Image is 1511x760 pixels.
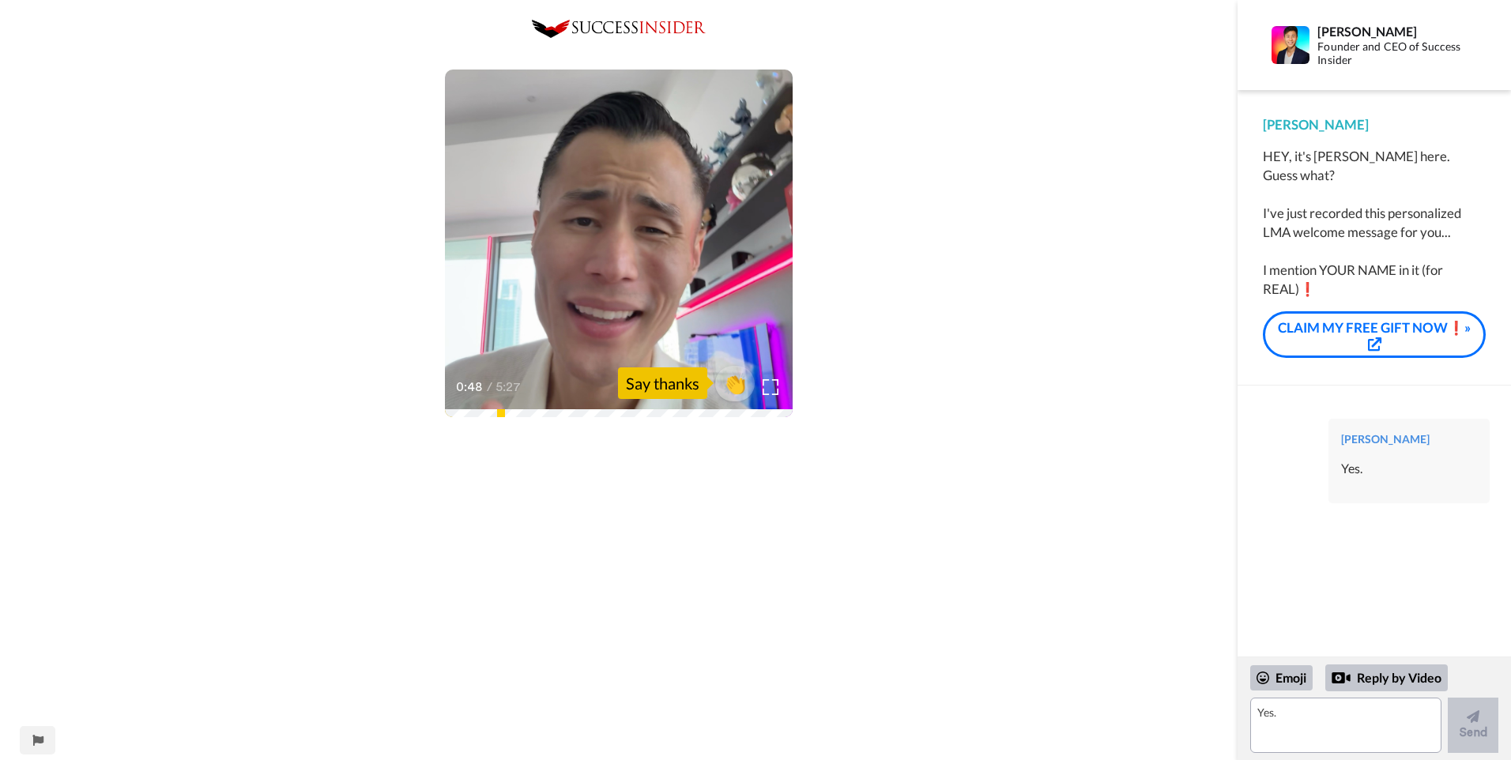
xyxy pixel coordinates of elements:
div: Reply by Video [1325,664,1448,691]
button: 👏 [715,366,755,401]
div: Emoji [1250,665,1313,690]
div: HEY, it's [PERSON_NAME] here. Guess what? I've just recorded this personalized LMA welcome messag... [1263,147,1486,299]
div: Say thanks [618,367,707,399]
span: / [487,378,492,397]
img: Profile Image [1272,26,1309,64]
div: [PERSON_NAME] [1263,115,1486,134]
div: [PERSON_NAME] [1317,24,1468,39]
button: Send [1448,698,1498,753]
div: Yes. [1341,460,1477,478]
a: CLAIM MY FREE GIFT NOW❗» [1263,311,1486,358]
img: 0c8b3de2-5a68-4eb7-92e8-72f868773395 [532,20,706,38]
span: 👏 [715,371,755,396]
img: Full screen [763,379,778,395]
div: Reply by Video [1332,668,1351,687]
span: 0:48 [456,378,484,397]
div: Founder and CEO of Success Insider [1317,40,1468,67]
div: [PERSON_NAME] [1341,431,1477,447]
span: 5:27 [496,378,523,397]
